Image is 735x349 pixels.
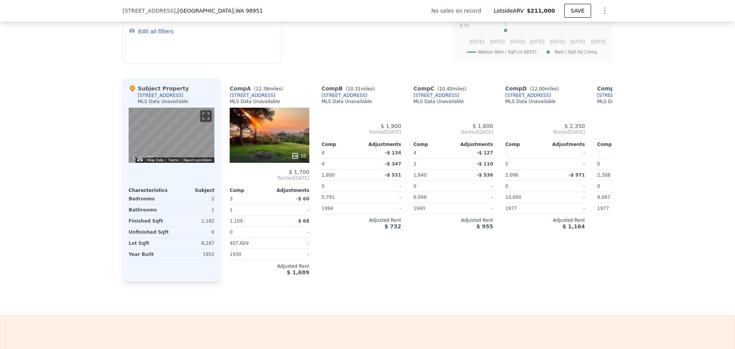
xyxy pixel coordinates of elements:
span: 3 [230,196,233,202]
button: Edit all filters [129,28,173,35]
div: [STREET_ADDRESS] [597,92,643,98]
div: 1952 [173,249,214,260]
span: ( miles) [434,86,470,92]
button: Keyboard shortcuts [137,158,143,161]
div: Subject [171,187,214,193]
span: 10,000 [505,195,521,200]
span: , WA 98951 [234,8,263,14]
div: - [547,147,585,158]
div: - [547,192,585,203]
a: [STREET_ADDRESS] [505,92,551,98]
div: 1977 [597,203,635,214]
div: Adjusted Rent [597,217,677,223]
div: - [363,181,401,192]
span: 5,791 [322,195,335,200]
text: [DATE] [591,39,606,44]
div: - [547,159,585,169]
div: 0 [505,159,544,169]
a: Open this area in Google Maps (opens a new window) [131,153,156,163]
button: Show Options [597,3,612,18]
text: [DATE] [510,39,525,44]
span: $ 1,689 [287,269,309,275]
div: MLS Data Unavailable [230,98,280,105]
a: Report a problem [183,158,212,162]
span: $ 68 [298,218,309,224]
div: MLS Data Unavailable [505,98,556,105]
div: 0 [173,227,214,238]
div: 0 [597,147,635,158]
span: 4 [413,150,416,156]
span: 12.00 [532,86,545,92]
div: Street View [129,108,214,163]
div: Comp D [505,85,562,92]
span: 0 [597,184,600,189]
div: 10 [291,152,306,160]
span: 1,840 [413,172,426,178]
span: 2,096 [505,172,518,178]
div: Comp [505,141,545,147]
span: 12.38 [256,86,269,92]
div: 1 [173,205,214,215]
div: Lot Sqft [129,238,170,249]
div: Year Built [129,249,170,260]
span: -$ 971 [568,172,585,178]
img: Google [131,153,156,163]
div: Comp A [230,85,286,92]
span: 6,098 [413,195,426,200]
span: 2,308 [597,172,610,178]
div: Comp B [322,85,378,92]
text: [DATE] [570,39,585,44]
text: [DATE] [490,39,505,44]
div: Finished Sqft [129,216,170,226]
div: Adjustments [453,141,493,147]
div: Unfinished Sqft [129,227,170,238]
span: 0 [230,229,233,235]
div: 0 [505,147,544,158]
span: 4 [322,150,325,156]
div: MLS Data Unavailable [138,98,188,105]
span: 10.31 [348,86,361,92]
span: -$ 110 [477,161,493,167]
div: - [363,203,401,214]
div: - [271,227,309,238]
a: [STREET_ADDRESS] [322,92,367,98]
div: MLS Data Unavailable [413,98,464,105]
text: $.75 [460,23,469,28]
div: Adjustments [269,187,309,193]
div: 1,182 [173,216,214,226]
span: Rented [DATE] [505,129,585,135]
div: Adjusted Rent [413,217,493,223]
span: , [GEOGRAPHIC_DATA] [176,7,263,15]
div: Comp [413,141,453,147]
div: Comp C [413,85,470,92]
span: $ 1,900 [381,123,401,129]
span: ( miles) [343,86,378,92]
span: -$ 60 [296,196,309,202]
span: -$ 134 [385,150,401,156]
span: -$ 536 [477,172,493,178]
text: Rent / Sqft for Comp [555,49,597,55]
a: Terms (opens in new tab) [168,158,179,162]
span: 0 [322,184,325,189]
div: Subject Property [129,85,189,92]
span: ( miles) [527,86,562,92]
div: Comp E [597,85,653,92]
span: $ 2,350 [565,123,585,129]
button: SAVE [564,4,591,18]
div: 2 [173,193,214,204]
a: [STREET_ADDRESS] [230,92,275,98]
div: 4 [322,159,360,169]
div: [STREET_ADDRESS] [138,92,183,98]
div: MLS Data Unavailable [322,98,372,105]
span: $ 955 [476,223,493,229]
span: $ 1,164 [562,223,585,229]
a: [STREET_ADDRESS] [413,92,459,98]
span: Rented [DATE] [230,175,309,181]
span: [STREET_ADDRESS] [122,7,176,15]
text: [DATE] [530,39,544,44]
span: $ 732 [384,223,401,229]
div: Adjustments [545,141,585,147]
span: 407,609 [230,241,249,246]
